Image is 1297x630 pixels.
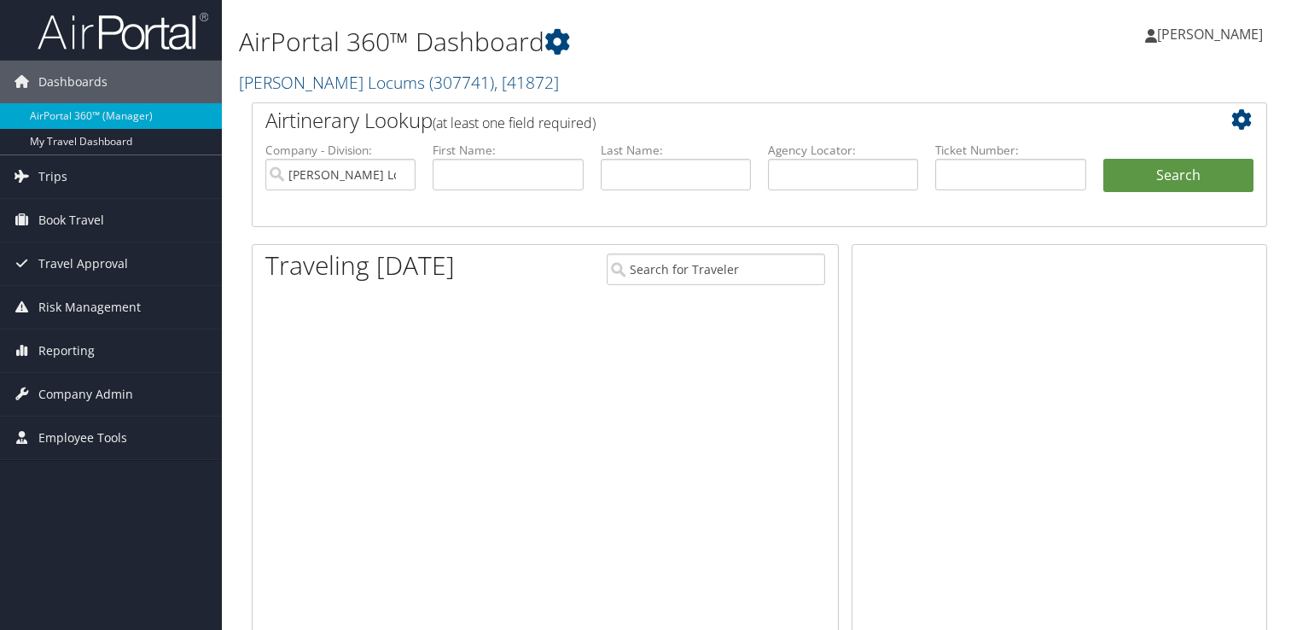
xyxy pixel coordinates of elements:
img: airportal-logo.png [38,11,208,51]
a: [PERSON_NAME] Locums [239,71,559,94]
span: Company Admin [38,373,133,416]
a: [PERSON_NAME] [1145,9,1280,60]
h1: AirPortal 360™ Dashboard [239,24,933,60]
h2: Airtinerary Lookup [265,106,1169,135]
span: ( 307741 ) [429,71,494,94]
label: Ticket Number: [935,142,1085,159]
h1: Traveling [DATE] [265,248,455,283]
span: Employee Tools [38,417,127,459]
button: Search [1103,159,1253,193]
label: Last Name: [601,142,751,159]
span: Risk Management [38,286,141,329]
span: Book Travel [38,199,104,242]
span: Reporting [38,330,95,372]
span: Dashboards [38,61,108,103]
span: Trips [38,155,67,198]
label: Company - Division: [265,142,416,159]
span: [PERSON_NAME] [1157,25,1263,44]
label: Agency Locator: [768,142,918,159]
span: , [ 41872 ] [494,71,559,94]
span: (at least one field required) [433,114,596,132]
label: First Name: [433,142,583,159]
input: Search for Traveler [607,254,825,285]
span: Travel Approval [38,242,128,285]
